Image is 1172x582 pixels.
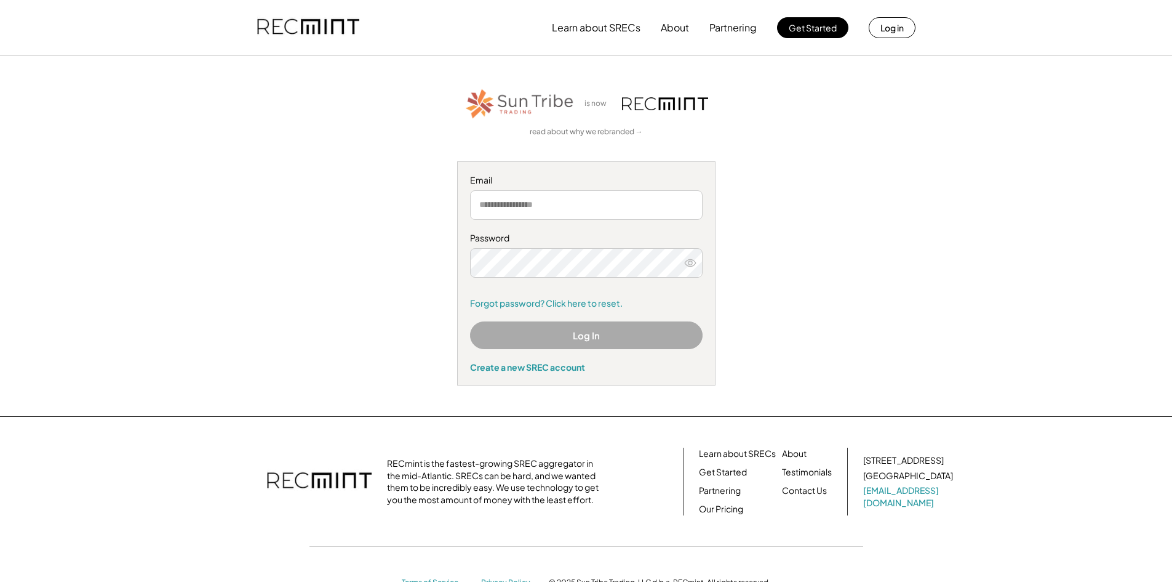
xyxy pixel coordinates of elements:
a: Learn about SRECs [699,448,776,460]
button: Log in [869,17,915,38]
button: About [661,15,689,40]
a: Contact Us [782,485,827,497]
div: Password [470,232,703,245]
a: [EMAIL_ADDRESS][DOMAIN_NAME] [863,485,955,509]
img: recmint-logotype%403x.png [257,7,359,49]
img: recmint-logotype%403x.png [267,460,372,503]
button: Get Started [777,17,848,38]
a: Our Pricing [699,503,743,515]
a: read about why we rebranded → [530,127,643,137]
button: Log In [470,321,703,349]
div: Email [470,174,703,187]
div: [STREET_ADDRESS] [863,455,944,467]
button: Partnering [709,15,757,40]
div: Create a new SREC account [470,362,703,373]
a: Testimonials [782,466,832,479]
img: STT_Horizontal_Logo%2B-%2BColor.png [464,87,575,121]
a: Forgot password? Click here to reset. [470,297,703,310]
a: Partnering [699,485,741,497]
img: recmint-logotype%403x.png [622,97,708,110]
button: Learn about SRECs [552,15,640,40]
div: is now [581,99,616,109]
div: RECmint is the fastest-growing SREC aggregator in the mid-Atlantic. SRECs can be hard, and we wan... [387,458,605,506]
a: About [782,448,807,460]
a: Get Started [699,466,747,479]
div: [GEOGRAPHIC_DATA] [863,470,953,482]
